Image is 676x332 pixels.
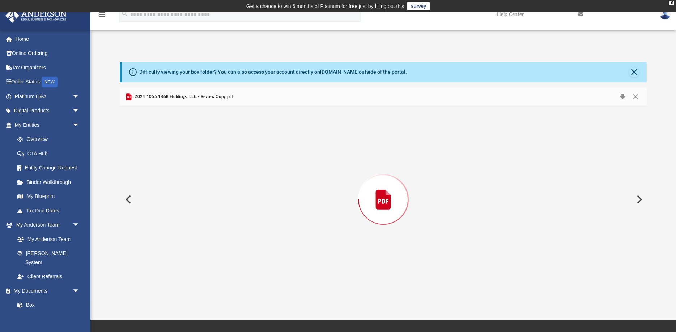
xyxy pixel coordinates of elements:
[72,218,87,233] span: arrow_drop_down
[10,298,83,312] a: Box
[10,175,90,189] a: Binder Walkthrough
[246,2,404,10] div: Get a chance to win 6 months of Platinum for free just by filling out this
[407,2,430,10] a: survey
[629,92,642,102] button: Close
[10,270,87,284] a: Client Referrals
[3,9,69,23] img: Anderson Advisors Platinum Portal
[660,9,671,20] img: User Pic
[10,189,87,204] a: My Blueprint
[616,92,629,102] button: Download
[10,161,90,175] a: Entity Change Request
[5,218,87,232] a: My Anderson Teamarrow_drop_down
[5,89,90,104] a: Platinum Q&Aarrow_drop_down
[98,10,106,19] i: menu
[5,104,90,118] a: Digital Productsarrow_drop_down
[42,77,58,87] div: NEW
[72,104,87,118] span: arrow_drop_down
[5,284,87,298] a: My Documentsarrow_drop_down
[669,1,674,5] div: close
[98,14,106,19] a: menu
[133,94,233,100] span: 2024 1065 1868 Holdings, LLC - Review Copy.pdf
[629,67,639,77] button: Close
[10,232,83,246] a: My Anderson Team
[72,284,87,298] span: arrow_drop_down
[72,118,87,133] span: arrow_drop_down
[10,146,90,161] a: CTA Hub
[5,46,90,61] a: Online Ordering
[120,189,136,210] button: Previous File
[5,118,90,132] a: My Entitiesarrow_drop_down
[5,60,90,75] a: Tax Organizers
[72,89,87,104] span: arrow_drop_down
[139,68,407,76] div: Difficulty viewing your box folder? You can also access your account directly on outside of the p...
[5,75,90,90] a: Order StatusNEW
[121,10,129,18] i: search
[10,246,87,270] a: [PERSON_NAME] System
[5,32,90,46] a: Home
[10,203,90,218] a: Tax Due Dates
[320,69,359,75] a: [DOMAIN_NAME]
[631,189,647,210] button: Next File
[120,87,647,293] div: Preview
[10,132,90,147] a: Overview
